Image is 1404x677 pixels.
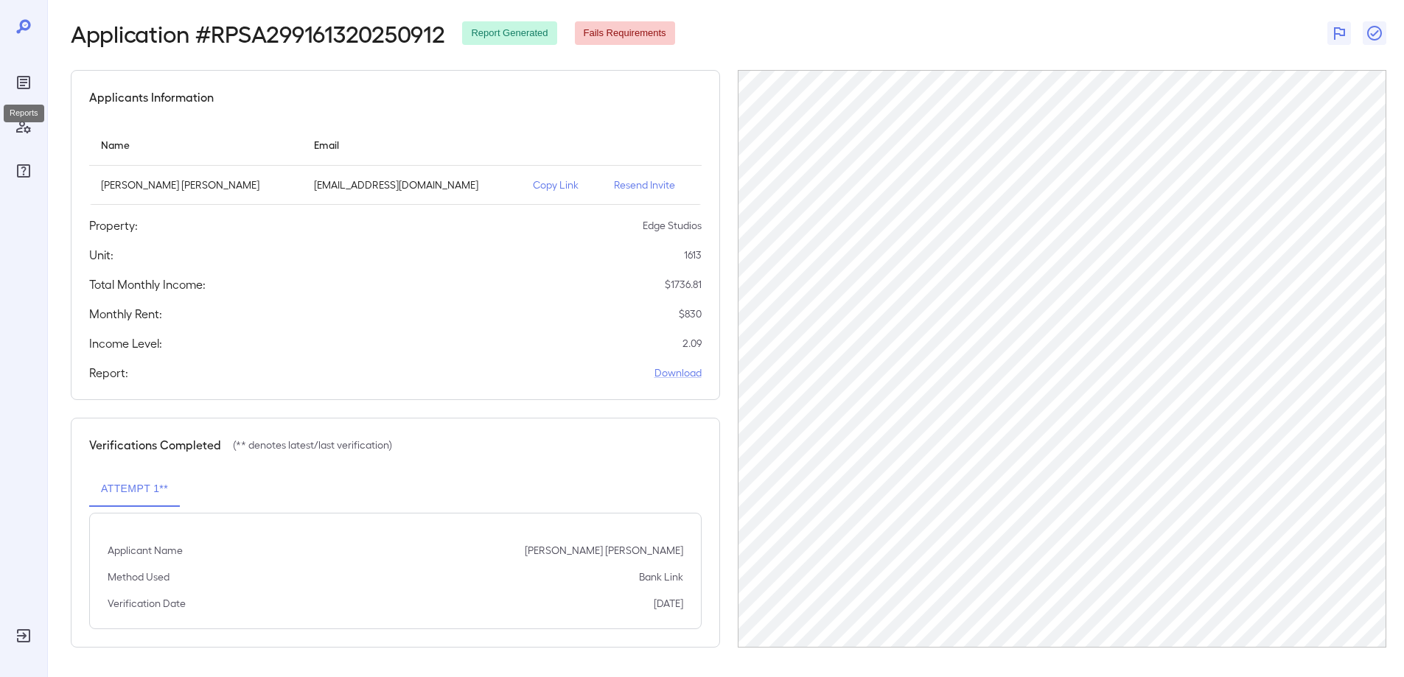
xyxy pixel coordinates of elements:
[302,124,522,166] th: Email
[233,438,392,452] p: (** denotes latest/last verification)
[89,364,128,382] h5: Report:
[12,159,35,183] div: FAQ
[89,124,702,205] table: simple table
[108,543,183,558] p: Applicant Name
[462,27,556,41] span: Report Generated
[643,218,702,233] p: Edge Studios
[614,178,689,192] p: Resend Invite
[1327,21,1351,45] button: Flag Report
[89,246,113,264] h5: Unit:
[654,596,683,611] p: [DATE]
[12,115,35,138] div: Manage Users
[575,27,675,41] span: Fails Requirements
[679,306,702,321] p: $ 830
[682,336,702,351] p: 2.09
[684,248,702,262] p: 1613
[108,596,186,611] p: Verification Date
[108,569,170,584] p: Method Used
[71,20,444,46] h2: Application # RPSA299161320250912
[314,178,510,192] p: [EMAIL_ADDRESS][DOMAIN_NAME]
[533,178,590,192] p: Copy Link
[89,305,162,323] h5: Monthly Rent:
[654,365,702,380] a: Download
[525,543,683,558] p: [PERSON_NAME] [PERSON_NAME]
[12,624,35,648] div: Log Out
[101,178,290,192] p: [PERSON_NAME] [PERSON_NAME]
[89,217,138,234] h5: Property:
[665,277,702,292] p: $ 1736.81
[639,569,683,584] p: Bank Link
[89,436,221,454] h5: Verifications Completed
[1363,21,1386,45] button: Close Report
[89,334,162,352] h5: Income Level:
[89,124,302,166] th: Name
[4,105,44,122] div: Reports
[89,471,180,507] button: Attempt 1**
[89,88,214,106] h5: Applicants Information
[89,276,206,293] h5: Total Monthly Income:
[12,71,35,94] div: Reports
